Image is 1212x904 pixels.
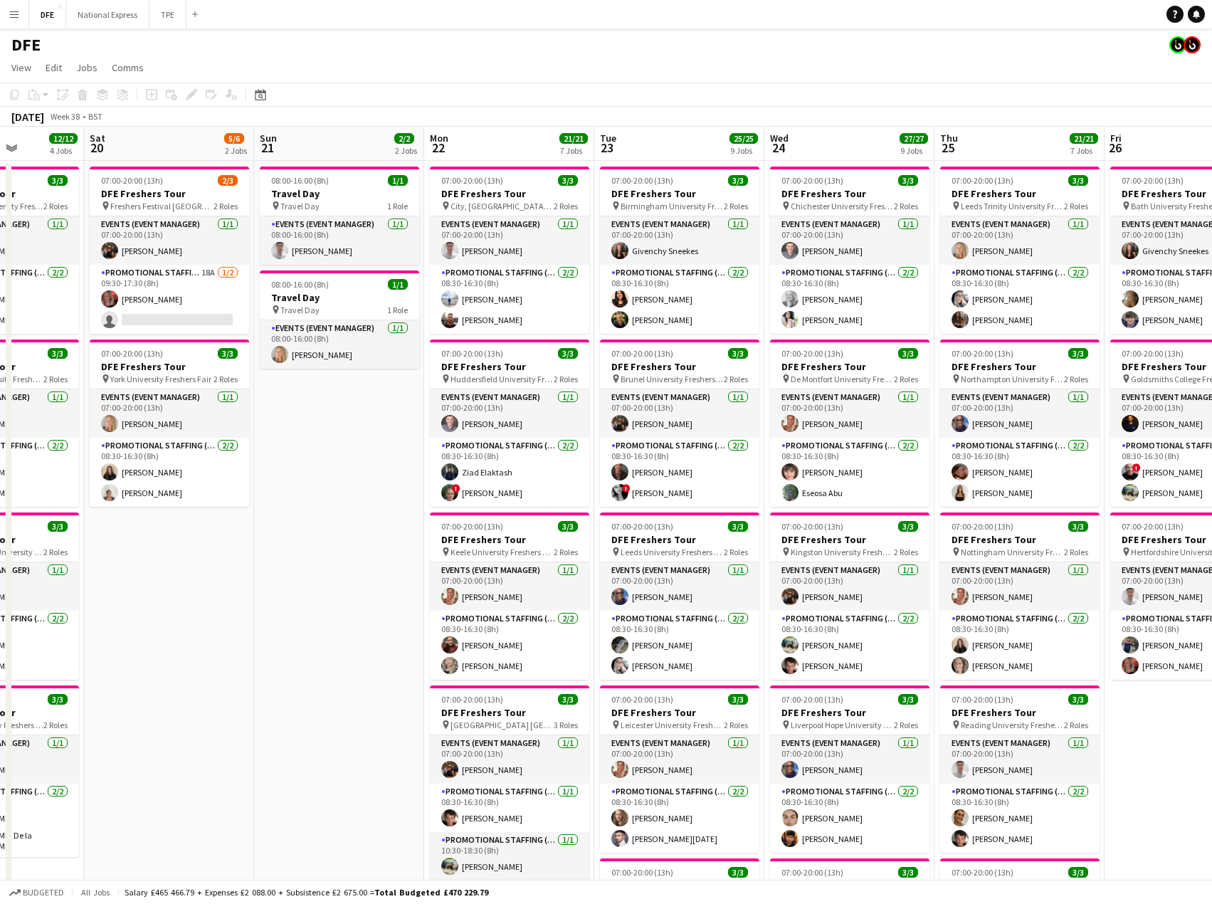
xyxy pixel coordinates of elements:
button: DFE [29,1,66,28]
span: All jobs [78,887,112,898]
button: TPE [149,1,186,28]
a: Jobs [70,58,103,77]
span: Total Budgeted £470 229.79 [374,887,488,898]
div: [DATE] [11,110,44,124]
app-user-avatar: Tim Bodenham [1184,36,1201,53]
span: View [11,61,31,74]
button: Budgeted [7,885,66,900]
a: Edit [40,58,68,77]
span: Budgeted [23,888,64,898]
div: BST [88,111,102,122]
a: Comms [106,58,149,77]
div: Salary £465 466.79 + Expenses £2 088.00 + Subsistence £2 675.00 = [125,887,488,898]
span: Edit [46,61,62,74]
span: Jobs [76,61,98,74]
span: Comms [112,61,144,74]
button: National Express [66,1,149,28]
app-user-avatar: Tim Bodenham [1169,36,1186,53]
a: View [6,58,37,77]
span: Week 38 [47,111,83,122]
h1: DFE [11,34,41,56]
